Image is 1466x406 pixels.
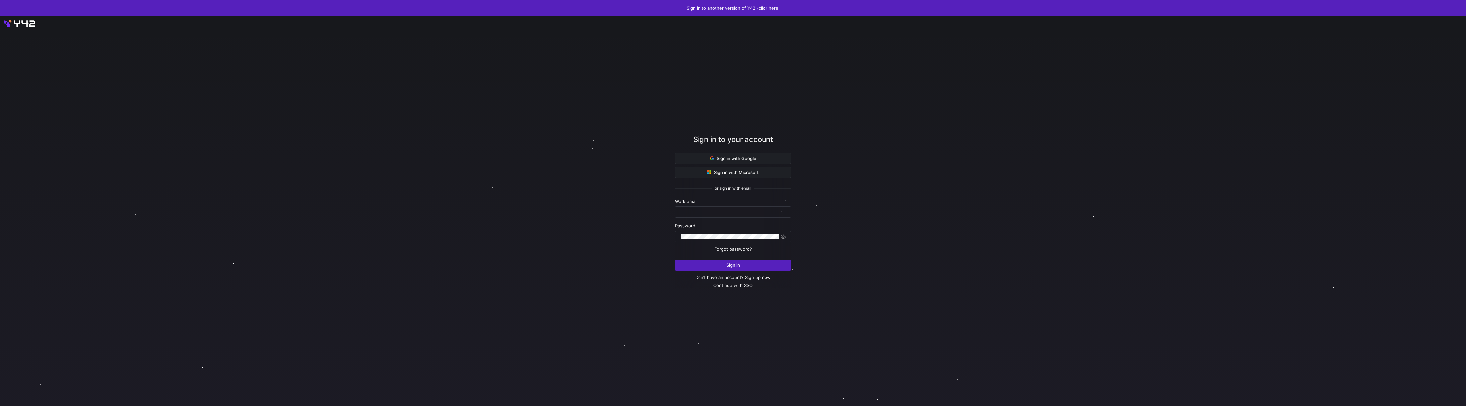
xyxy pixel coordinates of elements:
button: Sign in with Microsoft [675,167,791,178]
button: Sign in with Google [675,153,791,164]
a: click here. [759,5,780,11]
a: Don’t have an account? Sign up now [695,275,771,280]
div: Sign in to your account [675,134,791,153]
a: Continue with SSO [713,283,753,288]
span: Sign in with Google [710,156,756,161]
a: Forgot password? [714,246,752,252]
span: Work email [675,199,697,204]
span: Sign in with Microsoft [707,170,759,175]
span: or sign in with email [715,186,751,191]
span: Sign in [726,262,740,268]
button: Sign in [675,260,791,271]
span: Password [675,223,695,228]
